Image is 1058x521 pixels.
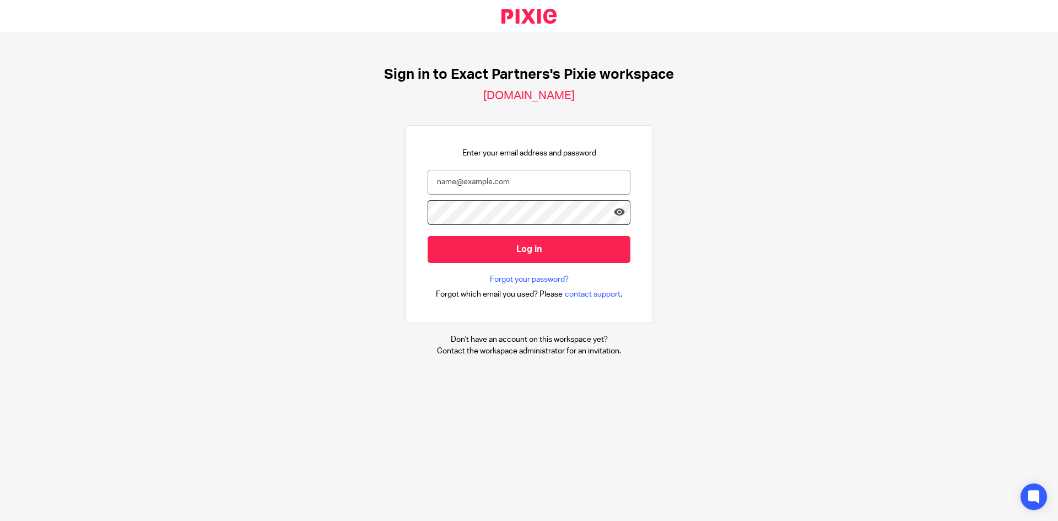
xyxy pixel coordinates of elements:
[565,289,620,300] span: contact support
[437,346,621,357] p: Contact the workspace administrator for an invitation.
[428,236,630,263] input: Log in
[462,148,596,159] p: Enter your email address and password
[428,170,630,195] input: name@example.com
[490,274,569,285] a: Forgot your password?
[437,334,621,345] p: Don't have an account on this workspace yet?
[384,66,674,83] h1: Sign in to Exact Partners's Pixie workspace
[436,288,623,300] div: .
[483,89,575,103] h2: [DOMAIN_NAME]
[436,289,563,300] span: Forgot which email you used? Please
